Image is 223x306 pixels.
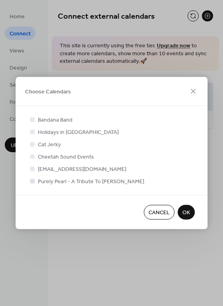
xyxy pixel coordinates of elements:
span: OK [182,209,190,217]
span: Purely Pearl - A Tribute To [PERSON_NAME] [38,178,144,186]
button: OK [178,205,195,220]
span: Cat Jerky [38,141,61,149]
span: Cancel [149,209,170,217]
span: Choose Calendars [25,88,71,96]
span: Holidays in [GEOGRAPHIC_DATA] [38,128,119,137]
button: Cancel [144,205,174,220]
span: Cheetah Sound Events [38,153,94,161]
span: Bandana Band [38,116,72,124]
span: [EMAIL_ADDRESS][DOMAIN_NAME] [38,165,126,174]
